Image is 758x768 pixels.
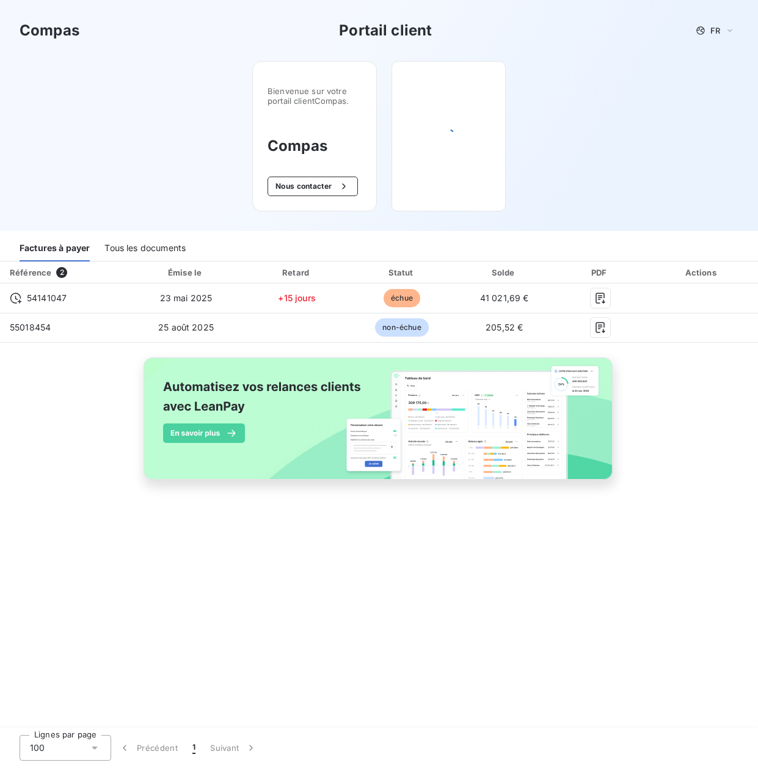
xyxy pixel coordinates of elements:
[111,735,185,761] button: Précédent
[352,266,451,279] div: Statut
[456,266,553,279] div: Solde
[104,236,186,261] div: Tous les documents
[268,86,362,106] span: Bienvenue sur votre portail client Compas .
[268,135,362,157] h3: Compas
[246,266,348,279] div: Retard
[30,742,45,754] span: 100
[56,267,67,278] span: 2
[158,322,214,332] span: 25 août 2025
[268,177,358,196] button: Nous contacter
[557,266,643,279] div: PDF
[10,268,51,277] div: Référence
[480,293,529,303] span: 41 021,69 €
[160,293,213,303] span: 23 mai 2025
[131,266,241,279] div: Émise le
[710,26,720,35] span: FR
[27,292,67,304] span: 54141047
[203,735,264,761] button: Suivant
[20,236,90,261] div: Factures à payer
[185,735,203,761] button: 1
[486,322,523,332] span: 205,52 €
[133,350,626,500] img: banner
[648,266,756,279] div: Actions
[339,20,432,42] h3: Portail client
[278,293,315,303] span: +15 jours
[384,289,420,307] span: échue
[192,742,195,754] span: 1
[375,318,428,337] span: non-échue
[10,322,51,332] span: 55018454
[20,20,79,42] h3: Compas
